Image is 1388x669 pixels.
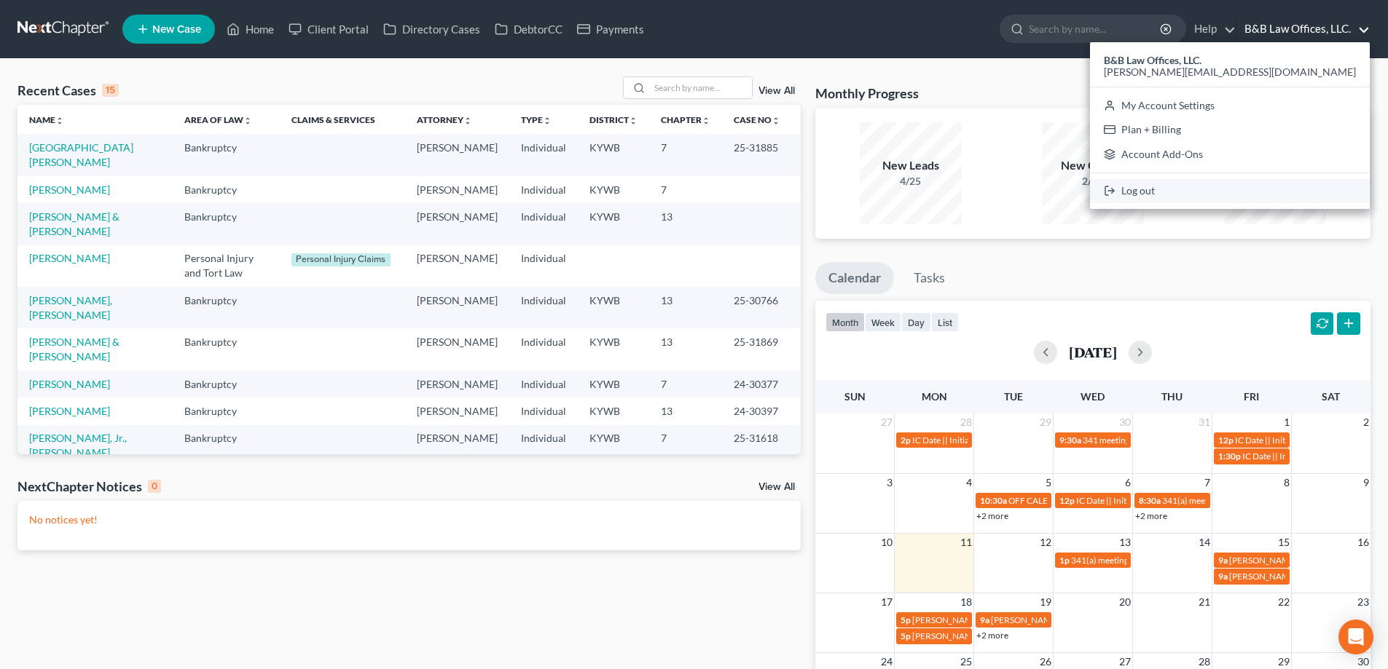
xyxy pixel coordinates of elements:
td: Bankruptcy [173,134,280,175]
span: 11 [959,534,973,551]
i: unfold_more [629,116,638,125]
span: 9a [1218,555,1228,566]
span: 6 [1124,474,1132,491]
a: Nameunfold_more [29,114,64,125]
a: [GEOGRAPHIC_DATA][PERSON_NAME] [29,141,133,168]
a: [PERSON_NAME] [29,252,110,264]
a: Chapterunfold_more [661,114,710,125]
span: 341(a) meeting for [PERSON_NAME] [1071,555,1212,566]
span: 8:30a [1139,495,1161,506]
span: 341 meeting for [PERSON_NAME] [1083,435,1213,446]
span: 5p [901,614,911,625]
span: 31 [1197,413,1212,431]
a: Plan + Billing [1090,117,1370,142]
div: 0 [148,480,161,493]
span: Fri [1244,390,1259,403]
span: 3 [885,474,894,491]
a: [PERSON_NAME] [29,378,110,390]
a: [PERSON_NAME], Jr., [PERSON_NAME] [29,432,127,459]
a: DebtorCC [487,16,570,42]
td: 7 [649,134,722,175]
td: KYWB [578,425,649,467]
td: Individual [509,134,578,175]
input: Search by name... [650,77,752,98]
a: +2 more [976,630,1008,641]
td: [PERSON_NAME] [405,287,509,328]
a: My Account Settings [1090,93,1370,118]
span: 20 [1118,593,1132,611]
button: day [901,312,931,332]
span: 1 [1282,413,1291,431]
span: 2p [901,435,911,446]
div: Recent Cases [17,82,119,99]
span: 9 [1362,474,1371,491]
div: New Clients [1042,157,1144,174]
a: Area of Lawunfold_more [184,114,252,125]
i: unfold_more [772,116,780,125]
span: 1p [1059,555,1070,566]
h3: Monthly Progress [815,84,919,102]
span: 14 [1197,534,1212,551]
td: [PERSON_NAME] [405,328,509,370]
a: Log out [1090,179,1370,204]
span: [PERSON_NAME] (7) Last day to file claims 8/18/20258 [991,614,1200,625]
div: NextChapter Notices [17,478,161,495]
td: Individual [509,328,578,370]
span: Wed [1081,390,1105,403]
span: 27 [879,413,894,431]
span: IC Date || Initial interview & client setup for [PERSON_NAME] [912,435,1144,446]
div: Personal Injury Claims [291,253,391,266]
td: Bankruptcy [173,176,280,203]
td: 24-30397 [722,397,801,424]
td: Bankruptcy [173,425,280,467]
span: 18 [959,593,973,611]
span: 21 [1197,593,1212,611]
td: 13 [649,328,722,370]
i: unfold_more [543,116,552,125]
a: Case Nounfold_more [734,114,780,125]
i: unfold_more [55,116,64,125]
span: New Case [152,24,201,35]
a: Client Portal [281,16,376,42]
a: [PERSON_NAME] [29,183,110,196]
i: unfold_more [463,116,472,125]
td: [PERSON_NAME] [405,134,509,175]
td: Bankruptcy [173,397,280,424]
td: Bankruptcy [173,328,280,370]
td: Individual [509,245,578,287]
span: [PERSON_NAME] Last day to oppose discharge or dischargeability is [DATE]. [912,630,1201,641]
a: [PERSON_NAME] & [PERSON_NAME] [29,336,119,363]
span: Sat [1322,390,1340,403]
a: Account Add-Ons [1090,142,1370,167]
div: 4/25 [860,174,962,189]
button: list [931,312,959,332]
td: [PERSON_NAME] [405,397,509,424]
span: Thu [1161,390,1183,403]
span: 17 [879,593,894,611]
span: 5 [1044,474,1053,491]
a: +2 more [1135,510,1167,521]
span: 22 [1277,593,1291,611]
div: B&B Law Offices, LLC. [1090,42,1370,209]
span: Tue [1004,390,1023,403]
td: Bankruptcy [173,203,280,245]
span: 5p [901,630,911,641]
a: [PERSON_NAME], [PERSON_NAME] [29,294,112,321]
span: 16 [1356,534,1371,551]
span: 9:30a [1059,435,1081,446]
span: 12 [1038,534,1053,551]
a: Calendar [815,262,894,294]
td: Individual [509,425,578,467]
span: 341(a) meeting for [PERSON_NAME] [1162,495,1303,506]
span: 10 [879,534,894,551]
div: 2/10 [1042,174,1144,189]
button: week [865,312,901,332]
td: KYWB [578,328,649,370]
td: 13 [649,203,722,245]
i: unfold_more [243,116,252,125]
td: KYWB [578,176,649,203]
a: Directory Cases [376,16,487,42]
td: Personal Injury and Tort Law [173,245,280,287]
p: No notices yet! [29,512,789,527]
td: Individual [509,371,578,397]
